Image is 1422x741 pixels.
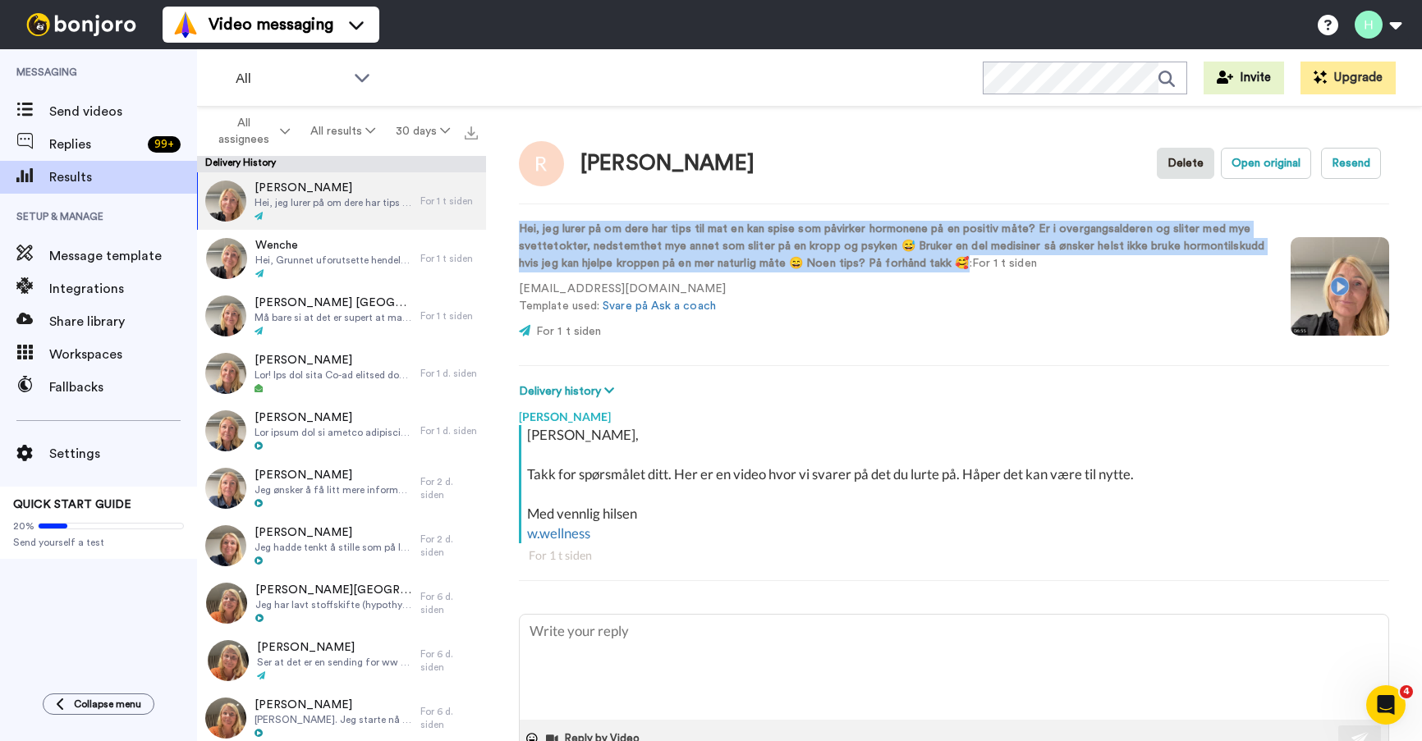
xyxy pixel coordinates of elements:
[13,499,131,510] span: QUICK START GUIDE
[1157,148,1214,179] button: Delete
[420,194,478,208] div: For 1 t siden
[519,281,1266,315] p: [EMAIL_ADDRESS][DOMAIN_NAME] Template used:
[255,254,412,267] span: Hei, Grunnet uforutsette hendelser har jeg ikke fått deltatt på noen av ukesendingene som har vær...
[205,181,246,222] img: 18adc4d6-07f0-40c4-b4f5-f97f214da448-thumb.jpg
[257,656,412,669] span: Ser at det er en sending for ww med medisin. Hva innebærer dette?
[49,345,197,364] span: Workspaces
[255,311,412,324] span: Må bare si at det er supert at ma både kan få digitale og papir-bøker og kort! Greit å ha en digi...
[519,400,1389,425] div: [PERSON_NAME]
[20,13,143,36] img: bj-logo-header-white.svg
[49,135,141,154] span: Replies
[208,640,249,681] img: 2d6a45fb-4b0c-4764-a561-bf951681b665-thumb.jpg
[255,697,412,713] span: [PERSON_NAME]
[255,180,412,196] span: [PERSON_NAME]
[420,705,478,731] div: For 6 d. siden
[200,108,300,154] button: All assignees
[1321,148,1381,179] button: Resend
[420,647,478,674] div: For 6 d. siden
[13,519,34,533] span: 20%
[255,598,412,611] span: Jeg har lavt stoffskifte (hypothyrose) og har problemer med at kiloene sitter «hardt», må liksom ...
[1366,685,1406,725] iframe: Intercom live chat
[205,353,246,394] img: 90fbbd76-bcbc-463f-8c69-685220626934-thumb.jpg
[527,425,1385,543] div: [PERSON_NAME], Takk for spørsmålet ditt. Her er en video hvor vi svarer på det du lurte på. Håper...
[197,632,486,689] a: [PERSON_NAME]Ser at det er en sending for ww med medisin. Hva innebærer dette?For 6 d. siden
[209,13,333,36] span: Video messaging
[205,468,246,509] img: ba3df9e0-f924-484b-9a25-046bfad1b80a-thumb.jpg
[197,345,486,402] a: [PERSON_NAME]Lor! Ips dol sita Co-ad elitsed doeiu temp i utlabore, etd magna al enimadminimvenia...
[236,69,346,89] span: All
[43,693,154,715] button: Collapse menu
[197,460,486,517] a: [PERSON_NAME]Jeg ønsker å få litt mere informasjon om opplegget til gruppen som går på slankesprø...
[49,246,197,266] span: Message template
[255,196,412,209] span: Hei, jeg lurer på om dere har tips til mat en kan spise som påvirker hormonene på en positiv måte...
[172,11,199,38] img: vm-color.svg
[257,639,412,656] span: [PERSON_NAME]
[420,367,478,380] div: For 1 d. siden
[519,223,1264,269] strong: Hei, jeg lurer på om dere har tips til mat en kan spise som påvirker hormonene på en positiv måte...
[255,541,412,554] span: Jeg hadde tenkt å stille som på livesending om sabotøren , men var redd det var for personlig. Sa...
[49,167,197,187] span: Results
[49,102,197,121] span: Send videos
[205,410,246,451] img: 9638f4d9-fb16-4616-8476-30bc3adb0561-thumb.jpg
[206,238,247,279] img: e17d1843-f80c-465a-9ce6-e88b1dcf5733-thumb.jpg
[205,698,246,739] img: ac54f2b1-c27a-4c68-83f0-2896593fab11-thumb.jpg
[205,525,246,566] img: f6615053-6e87-45bb-bdec-3c8a31bfb07b-thumb.jpg
[197,402,486,460] a: [PERSON_NAME]Lor ipsum dol si ametco adipiscin e se doei te inc utl etdolo. Magnaaliquaenim adm v...
[197,230,486,287] a: WencheHei, Grunnet uforutsette hendelser har jeg ikke fått deltatt på noen av ukesendingene som h...
[74,698,141,711] span: Collapse menu
[210,115,277,148] span: All assignees
[580,152,755,176] div: [PERSON_NAME]
[519,141,564,186] img: Image of Renathe Ona
[420,309,478,322] div: For 1 t siden
[1400,685,1413,698] span: 4
[197,287,486,345] a: [PERSON_NAME] [GEOGRAPHIC_DATA]Må bare si at det er supert at ma både kan få digitale og papir-bø...
[255,524,412,541] span: [PERSON_NAME]
[300,117,386,146] button: All results
[519,382,619,400] button: Delivery history
[527,524,590,542] a: w.wellness
[420,590,478,616] div: For 6 d. siden
[197,172,486,230] a: [PERSON_NAME]Hei, jeg lurer på om dere har tips til mat en kan spise som påvirker hormonene på en...
[255,582,412,598] span: [PERSON_NAME][GEOGRAPHIC_DATA]
[197,517,486,574] a: [PERSON_NAME]Jeg hadde tenkt å stille som på livesending om sabotøren , men var redd det var for ...
[205,295,246,336] img: 7d1da889-708f-43f1-8382-81a98b0d6d7d-thumb.jpg
[49,444,197,464] span: Settings
[1300,62,1396,94] button: Upgrade
[420,252,478,265] div: For 1 t siden
[460,119,483,144] button: Export all results that match these filters now.
[197,156,486,172] div: Delivery History
[13,536,184,549] span: Send yourself a test
[255,295,412,311] span: [PERSON_NAME] [GEOGRAPHIC_DATA]
[49,377,197,397] span: Fallbacks
[255,237,412,254] span: Wenche
[148,136,181,153] div: 99 +
[255,352,412,368] span: [PERSON_NAME]
[255,467,412,483] span: [PERSON_NAME]
[529,547,1379,564] div: For 1 t siden
[255,713,412,726] span: [PERSON_NAME]. Jeg starte nå ordentlig mandag den 1.9. I ferietiden har vart litt opptatt allered...
[1204,62,1284,94] button: Invite
[1221,148,1311,179] button: Open original
[420,424,478,437] div: For 1 d. siden
[255,409,412,426] span: [PERSON_NAME]
[206,583,247,624] img: dad95a70-0a96-42e2-b5b9-316b156ea67b-thumb.jpg
[49,279,197,299] span: Integrations
[465,126,478,140] img: export.svg
[519,221,1266,272] p: : For 1 t siden
[49,312,197,332] span: Share library
[420,475,478,501] div: For 2 d. siden
[255,368,412,382] span: Lor! Ips dol sita Co-ad elitsed doeiu temp i utlabore, etd magna al enimadminimveniamquisnos exe ...
[603,300,716,312] a: Svare på Ask a coach
[420,533,478,559] div: For 2 d. siden
[255,483,412,496] span: Jeg ønsker å få litt mere informasjon om opplegget til gruppen som går på slankesprøyten Går man ...
[255,426,412,439] span: Lor ipsum dol si ametco adipiscin e se doei te inc utl etdolo. Magnaaliquaenim adm veni - qui nos...
[536,326,601,337] span: For 1 t siden
[385,117,460,146] button: 30 days
[197,574,486,632] a: [PERSON_NAME][GEOGRAPHIC_DATA]Jeg har lavt stoffskifte (hypothyrose) og har problemer med at kilo...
